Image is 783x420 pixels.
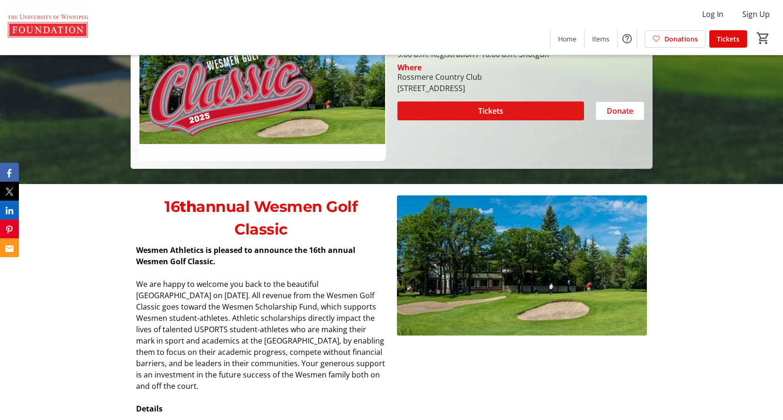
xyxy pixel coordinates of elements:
[742,8,770,20] span: Sign Up
[397,195,646,336] img: undefined
[645,30,706,48] a: Donations
[695,7,731,22] button: Log In
[136,245,355,267] strong: Wesmen Athletics is pleased to announce the 16th annual Wesmen Golf Classic.
[664,34,698,44] span: Donations
[180,197,196,216] strong: th
[735,7,777,22] button: Sign Up
[595,101,645,120] button: Donate
[592,34,610,44] span: Items
[478,105,503,117] span: Tickets
[397,64,422,71] div: Where
[196,197,357,238] span: annual Wesmen Golf Classic
[138,22,386,161] img: Campaign CTA Media Photo
[755,30,772,47] button: Cart
[618,29,637,48] button: Help
[397,83,482,94] div: [STREET_ADDRESS]
[585,30,617,48] a: Items
[164,197,180,216] span: 16
[136,403,163,414] strong: Details
[607,105,633,117] span: Donate
[717,34,740,44] span: Tickets
[136,279,385,391] span: We are happy to welcome you back to the beautiful [GEOGRAPHIC_DATA] on [DATE]. All revenue from t...
[558,34,576,44] span: Home
[551,30,584,48] a: Home
[397,71,482,83] div: Rossmere Country Club
[702,8,723,20] span: Log In
[709,30,747,48] a: Tickets
[6,4,90,51] img: The U of W Foundation's Logo
[397,101,584,120] button: Tickets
